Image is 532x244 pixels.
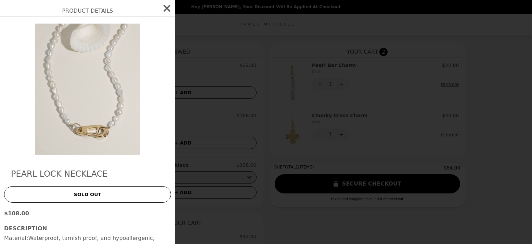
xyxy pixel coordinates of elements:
p: $108.00 [4,209,171,218]
strong: Material [4,235,26,241]
button: SOLD OUT [4,186,171,203]
img: Gold / 17" [25,24,150,155]
h3: Description [4,225,171,233]
h2: Pearl Lock Necklace [11,168,164,179]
